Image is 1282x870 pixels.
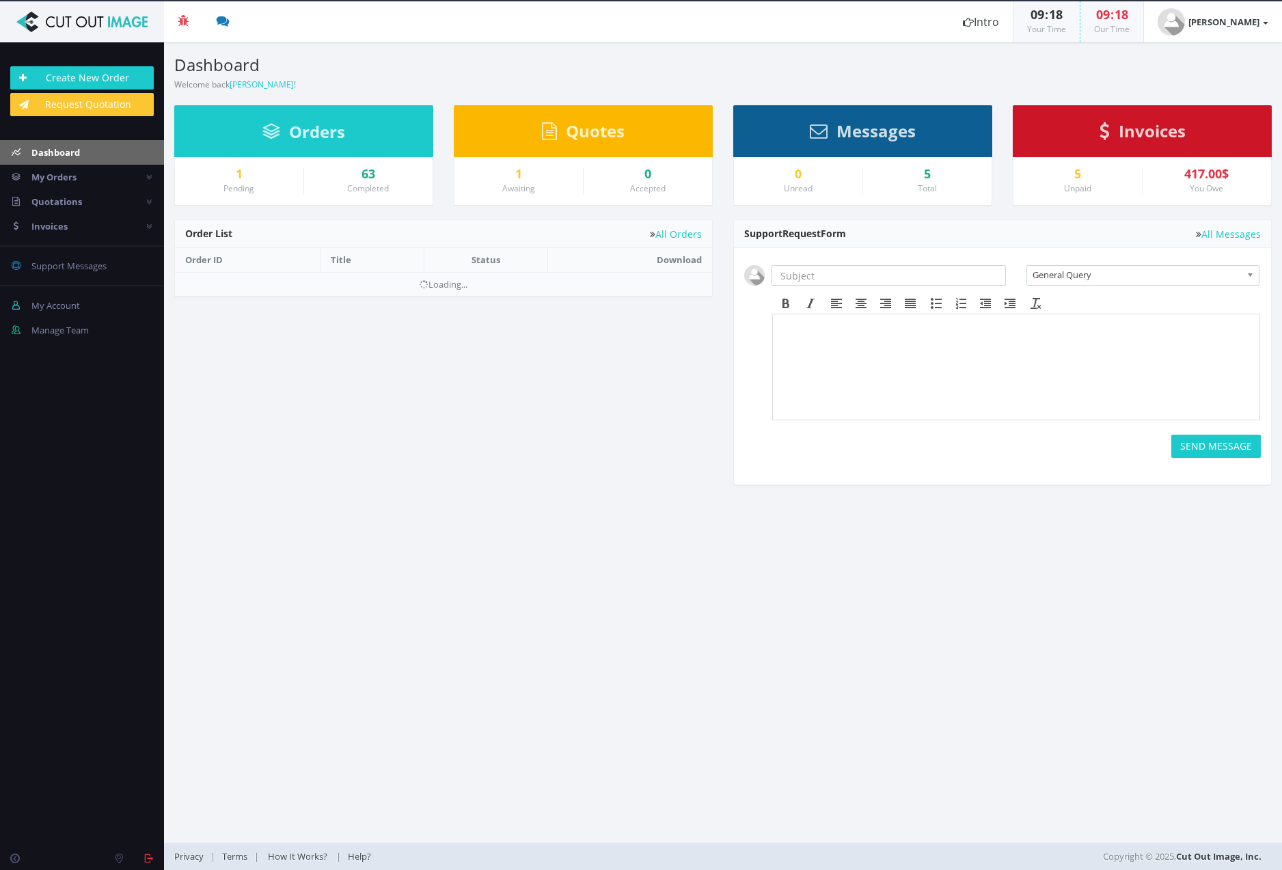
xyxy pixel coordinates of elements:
small: Awaiting [502,182,535,194]
div: 417.00$ [1153,167,1261,181]
th: Status [424,248,548,272]
a: 5 [1024,167,1132,181]
div: Italic [798,295,823,312]
img: user_default.jpg [744,265,765,286]
div: Bullet list [924,295,949,312]
a: Orders [262,128,345,141]
small: Total [918,182,937,194]
a: Terms [215,850,254,862]
span: 18 [1115,6,1128,23]
span: : [1110,6,1115,23]
th: Order ID [175,248,320,272]
small: Accepted [630,182,666,194]
a: All Messages [1196,229,1261,239]
div: Align left [824,295,849,312]
span: Support Form [744,227,846,240]
span: My Orders [31,171,77,183]
img: timthumb.php [1158,8,1185,36]
span: 09 [1096,6,1110,23]
a: 0 [594,167,703,181]
span: Order List [185,227,232,240]
small: Unread [784,182,813,194]
small: Pending [223,182,254,194]
span: 18 [1049,6,1063,23]
a: Cut Out Image, Inc. [1176,850,1261,862]
td: Loading... [175,272,712,296]
span: My Account [31,299,80,312]
th: Download [548,248,712,272]
div: Clear formatting [1024,295,1048,312]
button: SEND MESSAGE [1171,435,1261,458]
strong: [PERSON_NAME] [1188,16,1259,28]
a: Intro [949,1,1013,42]
input: Subject [772,265,1006,286]
img: Cut Out Image [10,12,154,32]
small: Completed [347,182,389,194]
a: 1 [185,167,293,181]
a: Invoices [1100,128,1186,140]
span: Invoices [31,220,68,232]
a: Request Quotation [10,93,154,116]
small: Your Time [1027,23,1066,35]
th: Title [320,248,424,272]
div: Numbered list [949,295,973,312]
small: Our Time [1094,23,1130,35]
a: [PERSON_NAME] [230,79,294,90]
a: [PERSON_NAME] [1144,1,1282,42]
iframe: Rich Text Area. Press ALT-F9 for menu. Press ALT-F10 for toolbar. Press ALT-0 for help [773,314,1259,420]
div: 5 [873,167,982,181]
a: All Orders [650,229,702,239]
span: Support Messages [31,260,107,272]
small: Welcome back ! [174,79,296,90]
span: Messages [836,120,916,142]
a: Help? [341,850,378,862]
a: Privacy [174,850,210,862]
span: Orders [289,120,345,143]
div: Align center [849,295,873,312]
span: Request [782,227,821,240]
div: Justify [898,295,923,312]
div: | | | [174,843,906,870]
div: Bold [774,295,798,312]
div: Decrease indent [973,295,998,312]
a: Create New Order [10,66,154,90]
span: Invoices [1119,120,1186,142]
small: Unpaid [1064,182,1091,194]
a: 0 [744,167,852,181]
span: Copyright © 2025, [1103,849,1261,863]
a: Messages [810,128,916,140]
a: Quotes [542,128,625,140]
a: 63 [314,167,423,181]
div: Align right [873,295,898,312]
small: You Owe [1190,182,1223,194]
span: Manage Team [31,324,89,336]
a: How It Works? [259,850,336,862]
a: 1 [465,167,573,181]
span: Quotes [566,120,625,142]
div: Increase indent [998,295,1022,312]
span: How It Works? [268,850,327,862]
span: : [1044,6,1049,23]
span: Quotations [31,195,82,208]
span: 09 [1031,6,1044,23]
span: Dashboard [31,146,80,159]
span: General Query [1033,266,1241,284]
h3: Dashboard [174,56,713,74]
